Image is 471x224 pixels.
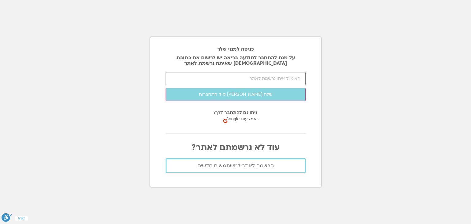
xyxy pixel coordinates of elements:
[225,116,271,122] span: כניסה באמצעות Google
[166,46,306,52] h2: כניסה למנוי שלך
[166,55,306,66] p: על מנת להתחבר לתודעה בריאה יש לרשום את כתובת [DEMOGRAPHIC_DATA] שאיתה נרשמת לאתר
[166,158,306,173] a: הרשמה לאתר למשתמשים חדשים
[197,163,274,168] span: הרשמה לאתר למשתמשים חדשים
[166,72,306,85] input: האימייל איתו נרשמת לאתר
[166,143,306,152] p: עוד לא נרשמתם לאתר?
[166,88,306,101] button: שלח [PERSON_NAME] קוד התחברות
[221,113,283,125] div: כניסה באמצעות Google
